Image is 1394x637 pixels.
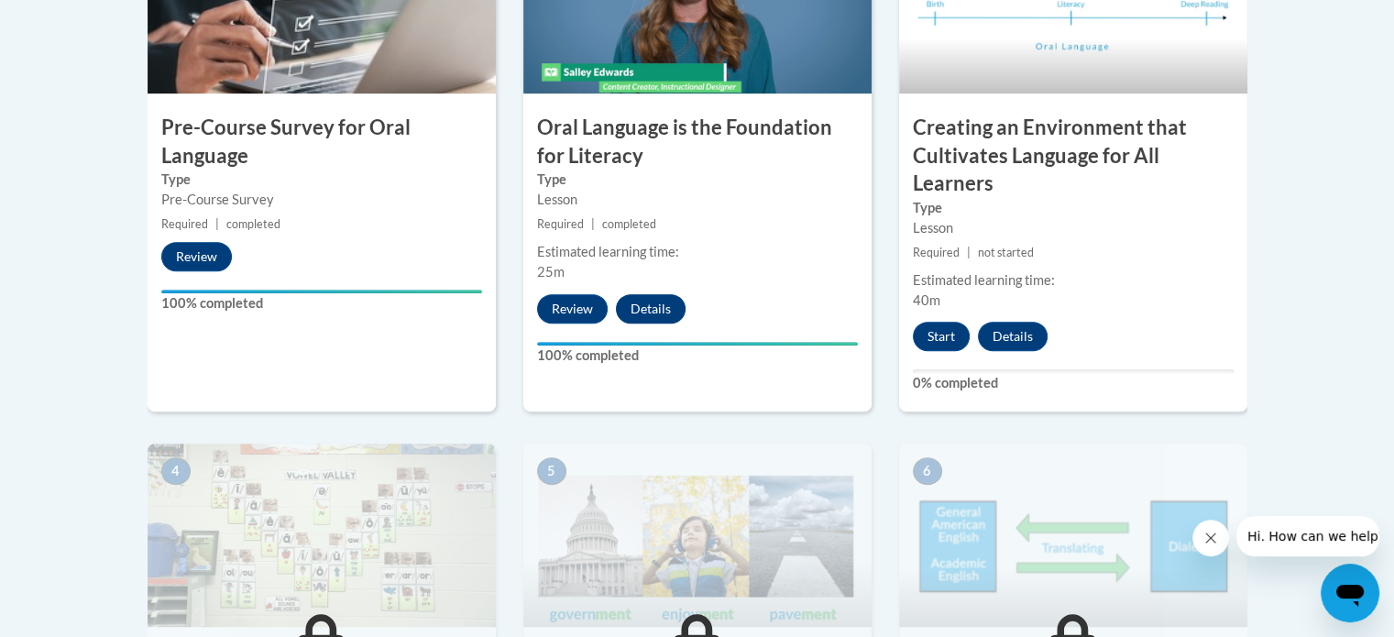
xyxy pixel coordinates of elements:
[913,292,940,308] span: 40m
[537,170,858,190] label: Type
[161,293,482,313] label: 100% completed
[913,218,1234,238] div: Lesson
[161,170,482,190] label: Type
[226,217,280,231] span: completed
[978,322,1048,351] button: Details
[1321,564,1379,622] iframe: Button to launch messaging window
[616,294,686,324] button: Details
[913,322,970,351] button: Start
[913,246,960,259] span: Required
[537,342,858,346] div: Your progress
[602,217,656,231] span: completed
[523,444,872,627] img: Course Image
[913,373,1234,393] label: 0% completed
[11,13,148,27] span: Hi. How can we help?
[161,190,482,210] div: Pre-Course Survey
[967,246,971,259] span: |
[161,457,191,485] span: 4
[148,114,496,170] h3: Pre-Course Survey for Oral Language
[148,444,496,627] img: Course Image
[161,290,482,293] div: Your progress
[215,217,219,231] span: |
[899,444,1247,627] img: Course Image
[978,246,1034,259] span: not started
[913,457,942,485] span: 6
[537,294,608,324] button: Review
[913,270,1234,291] div: Estimated learning time:
[899,114,1247,198] h3: Creating an Environment that Cultivates Language for All Learners
[537,190,858,210] div: Lesson
[523,114,872,170] h3: Oral Language is the Foundation for Literacy
[161,217,208,231] span: Required
[537,217,584,231] span: Required
[1236,516,1379,556] iframe: Message from company
[1192,520,1229,556] iframe: Close message
[537,457,566,485] span: 5
[161,242,232,271] button: Review
[537,264,565,280] span: 25m
[537,242,858,262] div: Estimated learning time:
[591,217,595,231] span: |
[537,346,858,366] label: 100% completed
[913,198,1234,218] label: Type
